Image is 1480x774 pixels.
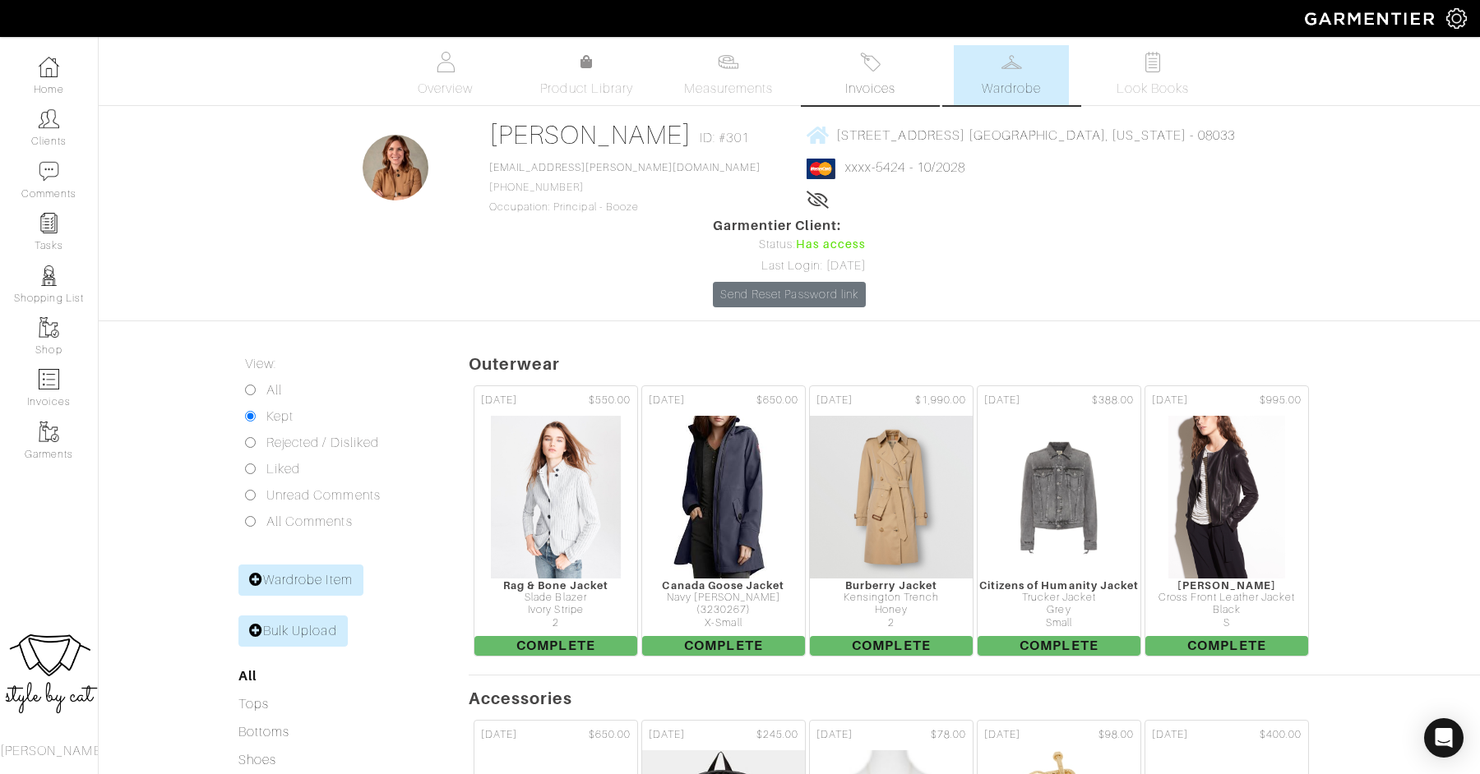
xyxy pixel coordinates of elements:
img: orders-27d20c2124de7fd6de4e0e44c1d41de31381a507db9b33961299e4e07d508b8c.svg [860,52,881,72]
span: [DATE] [481,393,517,408]
img: wardrobe-487a4870c1b7c33e795ec22d11cfc2ed9d08956e64fb3008fe2437562e282088.svg [1001,52,1022,72]
span: $98.00 [1098,727,1134,743]
img: rq8SmnU99ePJWyEoZxwTmACK [658,415,790,579]
span: $245.00 [756,727,798,743]
span: $1,990.00 [915,393,966,408]
a: Wardrobe Item [238,564,363,596]
span: [DATE] [481,727,517,743]
span: $550.00 [589,393,631,408]
a: Measurements [671,45,787,105]
span: Wardrobe [982,79,1041,99]
img: 1BpsmL8rvzWJPPxgA1jffbmc [809,415,974,579]
div: Grey [978,604,1140,616]
img: orders-icon-0abe47150d42831381b5fb84f609e132dff9fe21cb692f30cb5eec754e2cba89.png [39,369,59,389]
img: garments-icon-b7da505a4dc4fd61783c78ac3ca0ef83fa9d6f193b1c9dc38574b1d14d53ca28.png [39,317,59,338]
a: [PERSON_NAME] [489,120,692,150]
div: Slade Blazer [474,592,637,604]
span: $995.00 [1260,393,1302,408]
span: Complete [642,636,805,656]
div: S [1145,617,1308,629]
div: Canada Goose Jacket [642,579,805,592]
span: $78.00 [931,727,966,743]
span: [DATE] [649,727,685,743]
img: gear-icon-white-bd11855cb880d31180b6d7d6211b90ccbf57a29d726f0c71d8c61bd08dd39cc2.png [1446,8,1467,29]
span: [DATE] [816,727,853,743]
span: [STREET_ADDRESS] [GEOGRAPHIC_DATA], [US_STATE] - 08033 [836,127,1235,142]
h5: Accessories [469,689,1480,708]
a: [DATE] $995.00 [PERSON_NAME] Cross Front Leather Jacket Black S Complete [1143,384,1311,658]
span: ID: #301 [700,128,748,148]
div: Status: [713,236,866,254]
img: garmentier-logo-header-white-b43fb05a5012e4ada735d5af1a66efaba907eab6374d6393d1fbf88cb4ef424d.png [1297,4,1446,33]
a: [DATE] $1,990.00 Burberry Jacket Kensington Trench Honey 2 Complete [807,384,975,658]
span: Complete [810,636,973,656]
label: Unread Comments [266,486,381,505]
div: X-Small [642,617,805,629]
label: Rejected / Disliked [266,433,379,453]
div: Burberry Jacket [810,579,973,592]
div: Trucker Jacket [978,592,1140,604]
label: Liked [266,459,300,479]
span: Overview [418,79,473,99]
div: Small [978,617,1140,629]
a: Tops [238,697,269,712]
span: [PHONE_NUMBER] Occupation: Principal - Booze [489,162,761,213]
a: Invoices [812,45,927,105]
label: View: [245,354,276,374]
a: Overview [388,45,503,105]
a: [STREET_ADDRESS] [GEOGRAPHIC_DATA], [US_STATE] - 08033 [807,125,1235,145]
img: mastercard-2c98a0d54659f76b027c6839bea21931c3e23d06ea5b2b5660056f2e14d2f154.png [807,159,835,179]
img: todo-9ac3debb85659649dc8f770b8b6100bb5dab4b48dedcbae339e5042a72dfd3cc.svg [1143,52,1163,72]
a: [DATE] $650.00 Canada Goose Jacket Navy [PERSON_NAME] (3230267) X-Small Complete [640,384,807,658]
span: $388.00 [1092,393,1134,408]
span: $650.00 [756,393,798,408]
a: Shoes [238,753,276,767]
span: [DATE] [984,727,1020,743]
a: Look Books [1095,45,1210,105]
span: Measurements [684,79,774,99]
div: Citizens of Humanity Jacket [978,579,1140,592]
span: Complete [474,636,637,656]
span: Garmentier Client: [713,216,866,236]
span: [DATE] [1152,727,1188,743]
img: WpVtW3QJsrNfyXRqfrbB43sS [490,415,622,579]
div: [PERSON_NAME] [1145,579,1308,592]
span: $400.00 [1260,727,1302,743]
div: Rag & Bone Jacket [474,579,637,592]
div: 2 [810,617,973,629]
span: Look Books [1117,79,1190,99]
a: [EMAIL_ADDRESS][PERSON_NAME][DOMAIN_NAME] [489,162,761,173]
a: Product Library [530,53,645,99]
label: Kept [266,407,294,426]
span: $650.00 [589,727,631,743]
a: [DATE] $388.00 Citizens of Humanity Jacket Trucker Jacket Grey Small Complete [975,384,1143,658]
span: Invoices [845,79,895,99]
a: Send Reset Password link [713,282,866,307]
a: Wardrobe [954,45,1069,105]
div: Kensington Trench [810,592,973,604]
span: Has access [796,236,867,254]
span: [DATE] [984,393,1020,408]
a: Bulk Upload [238,615,348,647]
div: Open Intercom Messenger [1424,718,1464,758]
div: Cross Front Leather Jacket [1145,592,1308,604]
img: 3BFp4WpTnKJGS9XeB73FGSc7 [1014,415,1104,579]
img: basicinfo-40fd8af6dae0f16599ec9e87c0ef1c0a1fdea2edbe929e3d69a839185d80c458.svg [435,52,456,72]
img: measurements-466bbee1fd09ba9460f595b01e5d73f9e2bff037440d3c8f018324cb6cdf7a4a.svg [718,52,738,72]
div: Navy [PERSON_NAME] (3230267) [642,592,805,617]
span: [DATE] [649,393,685,408]
img: reminder-icon-8004d30b9f0a5d33ae49ab947aed9ed385cf756f9e5892f1edd6e32f2345188e.png [39,213,59,233]
a: All [238,668,257,684]
div: Last Login: [DATE] [713,257,866,275]
label: All Comments [266,512,353,532]
div: Black [1145,604,1308,616]
div: Honey [810,604,973,616]
span: Complete [978,636,1140,656]
h5: Outerwear [469,354,1480,374]
div: 2 [474,617,637,629]
img: gmbX6QtcEGhKAwcUJauyra52 [1168,415,1286,579]
img: dashboard-icon-dbcd8f5a0b271acd01030246c82b418ddd0df26cd7fceb0bd07c9910d44c42f6.png [39,57,59,77]
span: Product Library [540,79,633,99]
span: [DATE] [1152,393,1188,408]
a: [DATE] $550.00 Rag & Bone Jacket Slade Blazer Ivory Stripe 2 Complete [472,384,640,658]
